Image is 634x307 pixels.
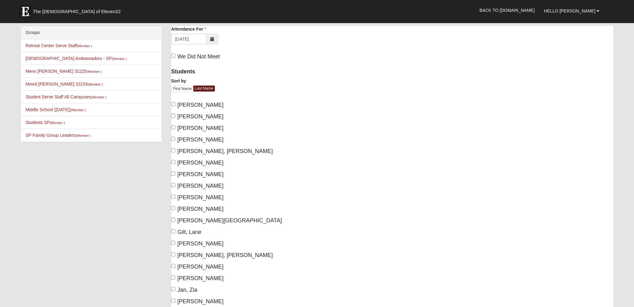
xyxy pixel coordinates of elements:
[171,86,194,92] a: First Name
[177,275,224,281] span: [PERSON_NAME]
[16,2,141,18] a: The [DEMOGRAPHIC_DATA] of Eleven22
[26,56,127,61] a: [DEMOGRAPHIC_DATA] Ambassadors - SP(Member )
[177,194,224,201] span: [PERSON_NAME]
[26,94,106,99] a: Student Serve Staff All Campuses(Member )
[76,134,91,137] small: (Member )
[177,113,224,120] span: [PERSON_NAME]
[544,8,595,13] span: Hello [PERSON_NAME]
[171,148,175,152] input: [PERSON_NAME], [PERSON_NAME]
[171,287,175,291] input: Jan, Zia
[26,107,86,112] a: Middle School ([DATE])(Member )
[475,2,539,18] a: Back to [DOMAIN_NAME]
[171,54,175,58] input: We Did Not Meet
[177,53,220,60] span: We Did Not Meet
[112,57,127,61] small: (Member )
[171,78,186,84] label: Sort by
[177,125,224,131] span: [PERSON_NAME]
[171,275,175,280] input: [PERSON_NAME]
[177,287,197,293] span: Jan, Zia
[171,137,175,141] input: [PERSON_NAME]
[171,218,175,222] input: [PERSON_NAME][GEOGRAPHIC_DATA]
[171,195,175,199] input: [PERSON_NAME]
[26,120,65,125] a: Students SP(Member )
[33,8,121,15] span: The [DEMOGRAPHIC_DATA] of Eleven22
[177,136,224,143] span: [PERSON_NAME]
[77,44,92,48] small: (Member )
[177,240,224,247] span: [PERSON_NAME]
[171,160,175,164] input: [PERSON_NAME]
[193,86,215,92] a: Last Name
[177,148,273,154] span: [PERSON_NAME], [PERSON_NAME]
[171,125,175,129] input: [PERSON_NAME]
[177,160,224,166] span: [PERSON_NAME]
[539,3,604,19] a: Hello [PERSON_NAME]
[87,70,102,73] small: (Member )
[177,206,224,212] span: [PERSON_NAME]
[177,252,273,258] span: [PERSON_NAME], [PERSON_NAME]
[177,183,224,189] span: [PERSON_NAME]
[26,43,92,48] a: Retreat Center Serve Staff(Member )
[88,82,103,86] small: (Member )
[91,95,106,99] small: (Member )
[171,68,388,75] h4: Students
[171,206,175,210] input: [PERSON_NAME]
[171,183,175,187] input: [PERSON_NAME]
[171,241,175,245] input: [PERSON_NAME]
[171,252,175,256] input: [PERSON_NAME], [PERSON_NAME]
[171,26,206,32] label: Attendance For
[177,229,201,235] span: Gilt, Lane
[177,102,224,108] span: [PERSON_NAME]
[21,26,162,39] div: Groups
[171,229,175,233] input: Gilt, Lane
[171,114,175,118] input: [PERSON_NAME]
[171,171,175,176] input: [PERSON_NAME]
[50,121,65,125] small: (Member )
[177,171,224,177] span: [PERSON_NAME]
[171,264,175,268] input: [PERSON_NAME]
[177,217,282,224] span: [PERSON_NAME][GEOGRAPHIC_DATA]
[19,5,31,18] img: Eleven22 logo
[177,264,224,270] span: [PERSON_NAME]
[26,82,103,87] a: Mixed [PERSON_NAME] 32233(Member )
[26,133,91,138] a: SP Family Group Leaders(Member )
[171,102,175,106] input: [PERSON_NAME]
[26,69,102,74] a: Mens [PERSON_NAME] 32225(Member )
[71,108,86,112] small: (Member )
